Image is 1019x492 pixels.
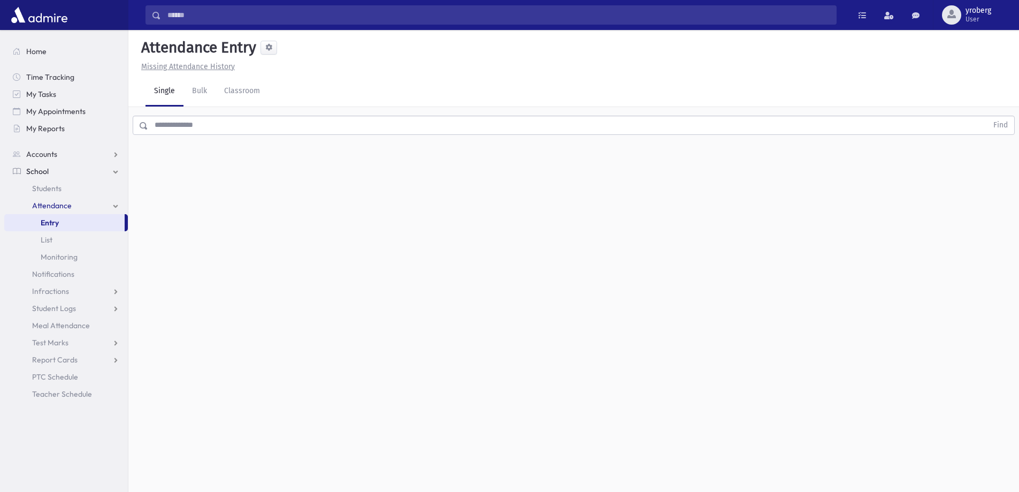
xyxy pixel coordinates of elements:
a: Student Logs [4,300,128,317]
span: Monitoring [41,252,78,262]
h5: Attendance Entry [137,39,256,57]
img: AdmirePro [9,4,70,26]
span: Time Tracking [26,72,74,82]
a: Home [4,43,128,60]
span: Meal Attendance [32,321,90,330]
a: Attendance [4,197,128,214]
a: Time Tracking [4,69,128,86]
a: Accounts [4,146,128,163]
a: Report Cards [4,351,128,368]
span: Infractions [32,286,69,296]
span: School [26,166,49,176]
a: List [4,231,128,248]
span: List [41,235,52,245]
span: My Reports [26,124,65,133]
span: My Appointments [26,107,86,116]
input: Search [161,5,836,25]
a: Notifications [4,266,128,283]
span: Teacher Schedule [32,389,92,399]
span: User [966,15,991,24]
a: Infractions [4,283,128,300]
a: My Tasks [4,86,128,103]
span: Attendance [32,201,72,210]
span: Test Marks [32,338,68,347]
a: Single [145,77,183,107]
a: Entry [4,214,125,231]
a: Students [4,180,128,197]
a: Monitoring [4,248,128,266]
span: Entry [41,218,59,228]
span: Students [32,184,62,193]
a: School [4,163,128,180]
span: PTC Schedule [32,372,78,382]
a: Bulk [183,77,216,107]
span: Student Logs [32,304,76,313]
span: Report Cards [32,355,78,365]
a: Missing Attendance History [137,62,235,71]
span: My Tasks [26,89,56,99]
u: Missing Attendance History [141,62,235,71]
a: My Reports [4,120,128,137]
a: Meal Attendance [4,317,128,334]
span: Notifications [32,269,74,279]
span: Home [26,47,47,56]
span: Accounts [26,149,57,159]
a: PTC Schedule [4,368,128,385]
a: My Appointments [4,103,128,120]
button: Find [987,116,1014,134]
a: Teacher Schedule [4,385,128,403]
a: Test Marks [4,334,128,351]
a: Classroom [216,77,269,107]
span: yroberg [966,6,991,15]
